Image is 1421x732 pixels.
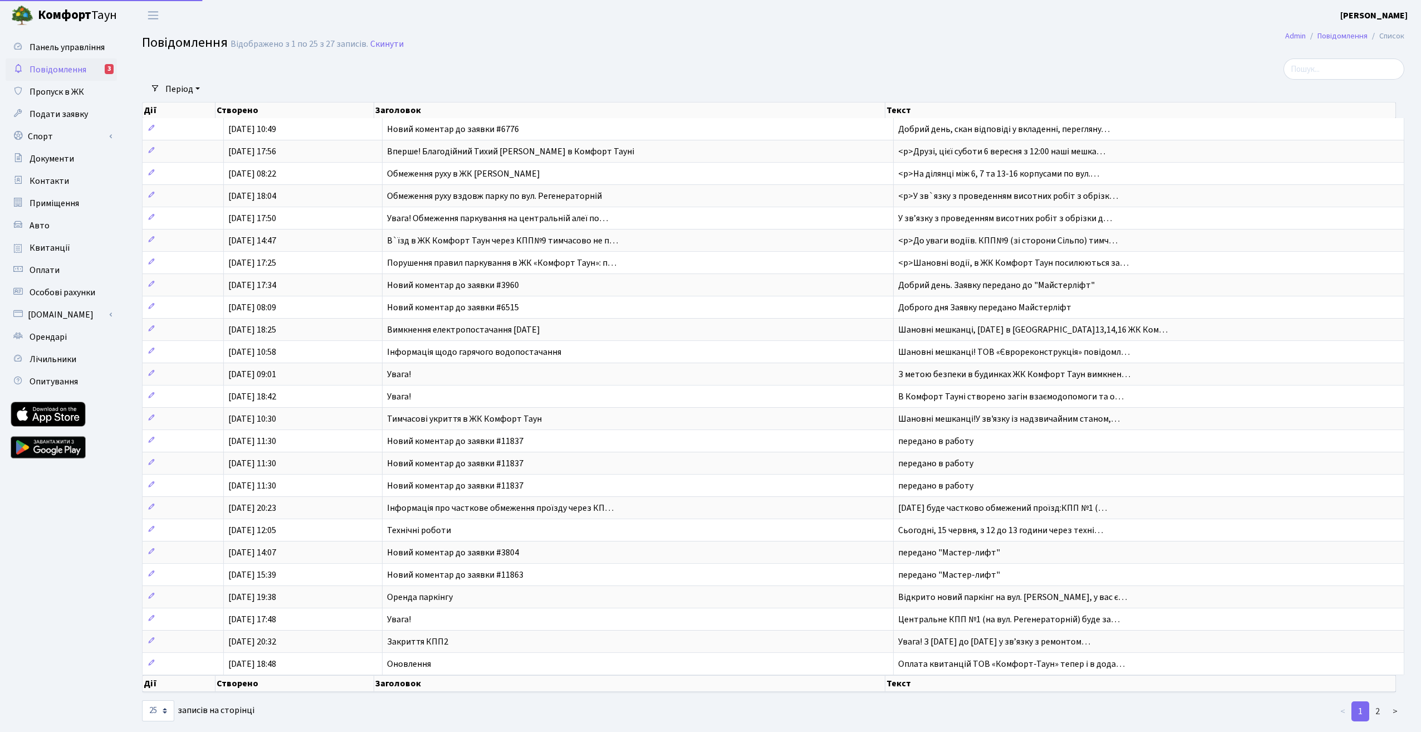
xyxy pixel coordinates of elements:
[898,480,973,492] span: передано в работу
[228,480,276,492] span: [DATE] 11:30
[6,214,117,237] a: Авто
[387,613,411,626] span: Увага!
[6,125,117,148] a: Спорт
[6,81,117,103] a: Пропуск в ЖК
[30,286,95,299] span: Особові рахунки
[387,212,608,225] span: Увага! Обмеження паркування на центральній алеї по…
[387,368,411,380] span: Увага!
[898,546,1000,559] span: передано "Мастер-лифт"
[6,148,117,170] a: Документи
[30,375,78,388] span: Опитування
[30,264,60,276] span: Оплати
[161,80,204,99] a: Період
[30,108,88,120] span: Подати заявку
[898,391,1124,403] span: В Комфорт Тауні створено загін взаємодопомоги та о…
[898,212,1112,225] span: У звʼязку з проведенням висотних робіт з обрізки д…
[228,168,276,180] span: [DATE] 08:22
[387,546,519,559] span: Новий коментар до заявки #3804
[215,103,374,118] th: Створено
[898,235,1118,247] span: <p>До уваги водіїв. КПП№9 (зі сторони Сільпо) тимч…
[30,175,69,187] span: Контакти
[228,301,276,314] span: [DATE] 08:09
[898,569,1000,581] span: передано "Мастер-лифт"
[228,324,276,336] span: [DATE] 18:25
[6,192,117,214] a: Приміщення
[374,675,885,692] th: Заголовок
[11,4,33,27] img: logo.png
[387,457,523,470] span: Новий коментар до заявки #11837
[1351,701,1369,721] a: 1
[898,190,1118,202] span: <p>У зв`язку з проведенням висотних робіт з обрізк…
[142,700,254,721] label: записів на сторінці
[228,502,276,514] span: [DATE] 20:23
[387,257,616,269] span: Порушення правил паркування в ЖК «Комфорт Таун»: п…
[374,103,885,118] th: Заголовок
[898,658,1125,670] span: Оплата квитанцій ТОВ «Комфорт-Таун» тепер і в дода…
[228,636,276,648] span: [DATE] 20:32
[6,170,117,192] a: Контакти
[387,413,542,425] span: Тимчасові укриття в ЖК Комфорт Таун
[30,197,79,209] span: Приміщення
[387,279,519,291] span: Новий коментар до заявки #3960
[30,86,84,98] span: Пропуск в ЖК
[228,613,276,626] span: [DATE] 17:48
[1283,58,1404,80] input: Пошук...
[228,546,276,559] span: [DATE] 14:07
[38,6,117,25] span: Таун
[387,168,540,180] span: Обмеження руху в ЖК [PERSON_NAME]
[898,168,1099,180] span: <p>На ділянці між 6, 7 та 13-16 корпусами по вул.…
[228,190,276,202] span: [DATE] 18:04
[228,279,276,291] span: [DATE] 17:34
[6,36,117,58] a: Панель управління
[142,700,174,721] select: записів на сторінці
[6,103,117,125] a: Подати заявку
[898,613,1120,626] span: Центральне КПП №1 (на вул. Регенераторній) буде за…
[885,675,1396,692] th: Текст
[1317,30,1368,42] a: Повідомлення
[228,391,276,403] span: [DATE] 18:42
[228,658,276,670] span: [DATE] 18:48
[228,123,276,135] span: [DATE] 10:49
[387,591,453,603] span: Оренда паркінгу
[898,257,1129,269] span: <p>Шановні водії, в ЖК Комфорт Таун посилюються за…
[139,6,167,25] button: Переключити навігацію
[30,242,70,254] span: Квитанції
[387,235,618,247] span: В`їзд в ЖК Комфорт Таун через КПП№9 тимчасово не п…
[898,324,1168,336] span: Шановні мешканці, [DATE] в [GEOGRAPHIC_DATA]13,14,16 ЖК Ком…
[6,281,117,304] a: Особові рахунки
[228,346,276,358] span: [DATE] 10:58
[6,58,117,81] a: Повідомлення3
[105,64,114,74] div: 3
[30,219,50,232] span: Авто
[387,190,602,202] span: Обмеження руху вздовж парку по вул. Регенераторній
[898,457,973,470] span: передано в работу
[387,435,523,447] span: Новий коментар до заявки #11837
[6,370,117,393] a: Опитування
[228,591,276,603] span: [DATE] 19:38
[30,353,76,365] span: Лічильники
[30,41,105,53] span: Панель управління
[228,212,276,225] span: [DATE] 17:50
[1340,9,1408,22] a: [PERSON_NAME]
[228,145,276,158] span: [DATE] 17:56
[387,145,634,158] span: Вперше! Благодійний Тихий [PERSON_NAME] в Комфорт Тауні
[387,301,519,314] span: Новий коментар до заявки #6515
[6,348,117,370] a: Лічильники
[228,569,276,581] span: [DATE] 15:39
[1285,30,1306,42] a: Admin
[885,103,1396,118] th: Текст
[38,6,91,24] b: Комфорт
[228,413,276,425] span: [DATE] 10:30
[370,39,404,50] a: Скинути
[1369,701,1386,721] a: 2
[143,675,215,692] th: Дії
[387,569,523,581] span: Новий коментар до заявки #11863
[387,324,540,336] span: Вимкнення електропостачання [DATE]
[6,304,117,326] a: [DOMAIN_NAME]
[387,391,411,403] span: Увага!
[898,591,1127,603] span: Відкрито новий паркінг на вул. [PERSON_NAME], у вас є…
[228,435,276,447] span: [DATE] 11:30
[898,123,1110,135] span: Добрий день, скан відповіді у вкладенні, перегляну…
[387,636,448,648] span: Закриття КПП2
